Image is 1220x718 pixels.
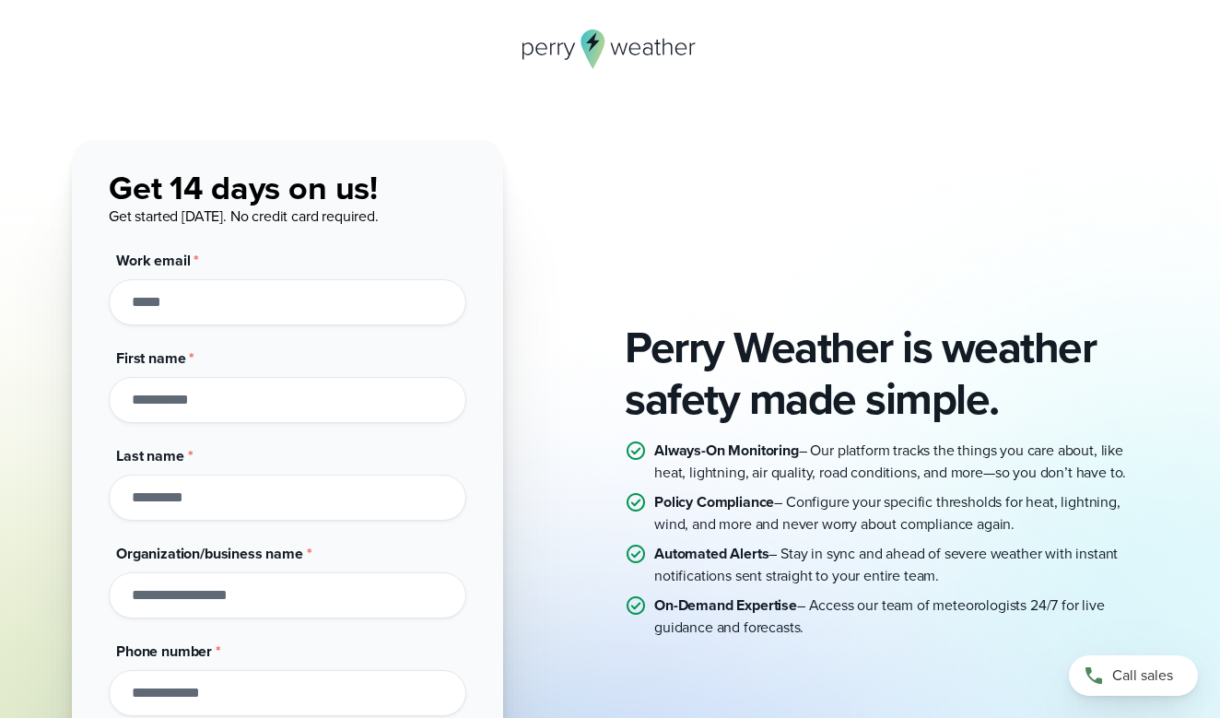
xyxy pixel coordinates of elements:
[116,250,190,271] span: Work email
[654,440,799,461] strong: Always-On Monitoring
[654,543,1148,587] p: – Stay in sync and ahead of severe weather with instant notifications sent straight to your entir...
[116,445,184,466] span: Last name
[654,440,1148,484] p: – Our platform tracks the things you care about, like heat, lightning, air quality, road conditio...
[116,641,212,662] span: Phone number
[1112,665,1173,687] span: Call sales
[109,163,378,212] span: Get 14 days on us!
[654,491,1148,536] p: – Configure your specific thresholds for heat, lightning, wind, and more and never worry about co...
[116,543,303,564] span: Organization/business name
[116,347,185,369] span: First name
[109,206,379,227] span: Get started [DATE]. No credit card required.
[654,594,797,616] strong: On-Demand Expertise
[625,322,1148,425] h2: Perry Weather is weather safety made simple.
[654,543,768,564] strong: Automated Alerts
[654,491,774,512] strong: Policy Compliance
[654,594,1148,639] p: – Access our team of meteorologists 24/7 for live guidance and forecasts.
[1069,655,1198,696] a: Call sales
